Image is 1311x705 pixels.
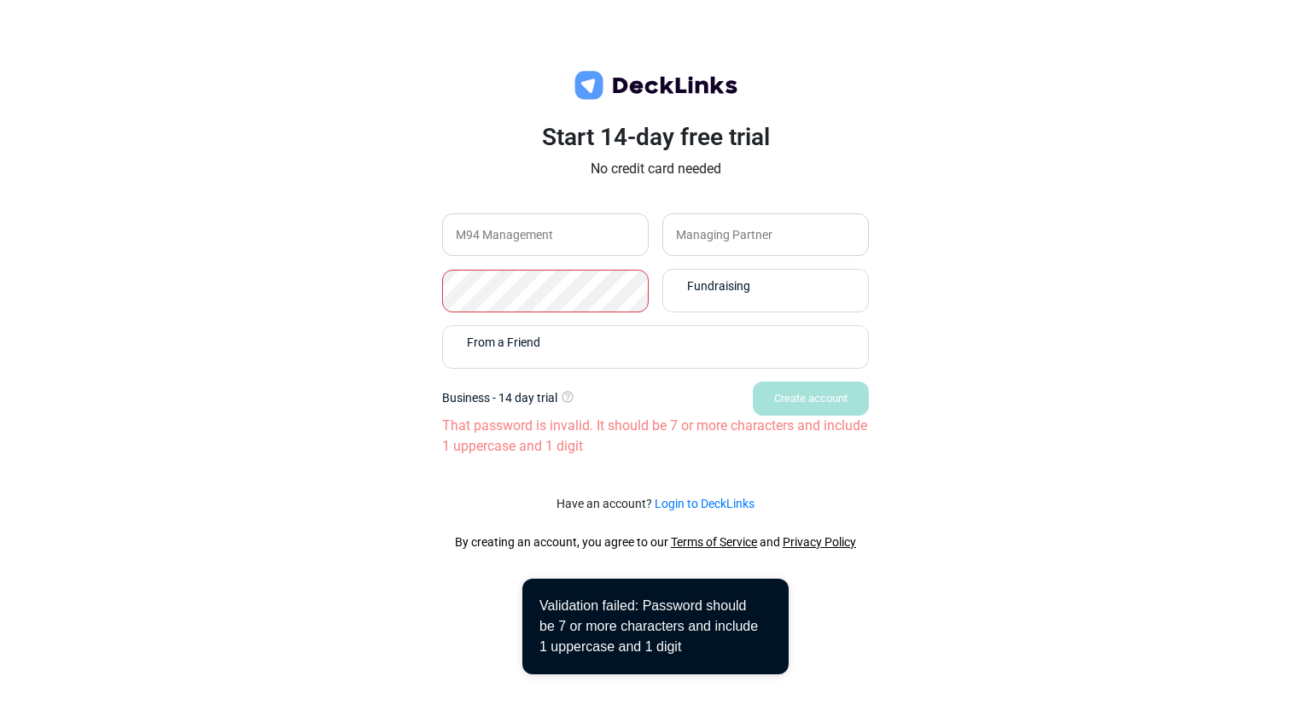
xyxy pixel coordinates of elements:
span: Fundraising [687,277,750,295]
button: close [761,596,772,614]
input: Enter your job title [662,213,869,256]
p: That password is invalid. It should be 7 or more characters and include 1 uppercase and 1 digit [442,416,869,457]
h3: Start 14-day free trial [442,123,869,152]
a: Privacy Policy [783,535,856,549]
div: By creating an account, you agree to our and [455,533,856,551]
p: No credit card needed [442,159,869,179]
img: deck-links-logo.c572c7424dfa0d40c150da8c35de9cd0.svg [570,68,741,102]
small: Have an account? [556,495,755,513]
input: Enter your company name [442,213,649,256]
span: From a Friend [467,334,540,352]
a: Login to DeckLinks [655,497,755,510]
div: Validation failed: Password should be 7 or more characters and include 1 uppercase and 1 digit [539,596,761,657]
a: Terms of Service [671,535,757,549]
